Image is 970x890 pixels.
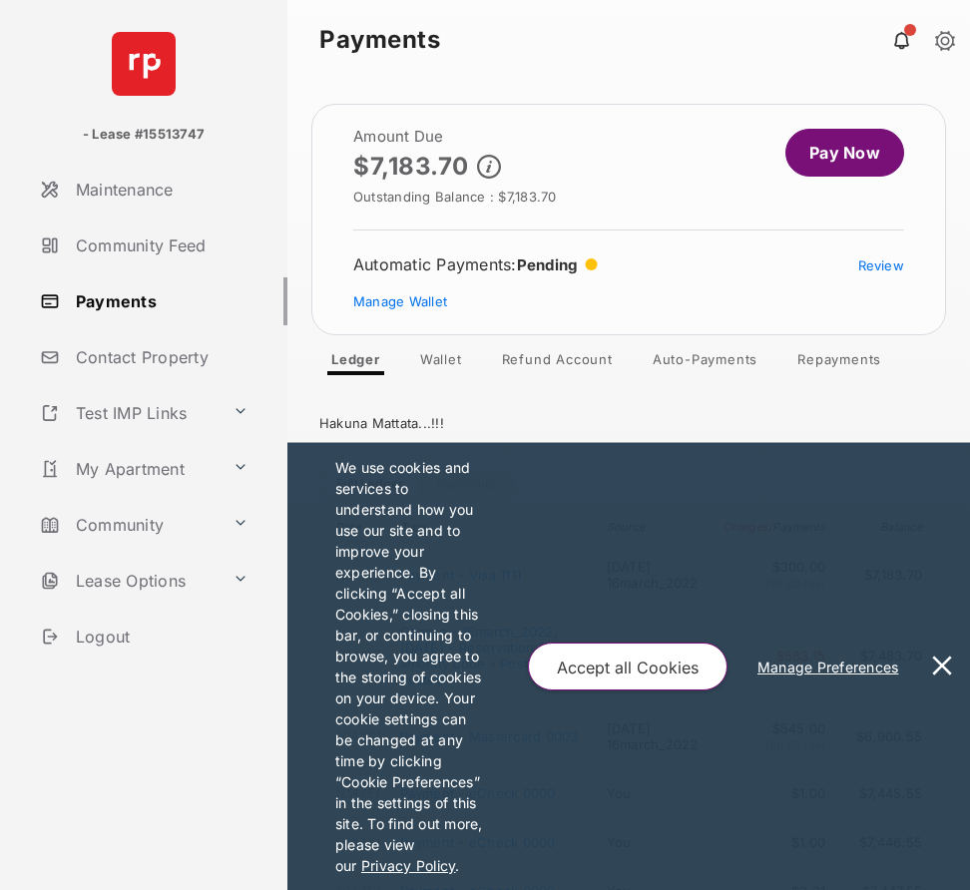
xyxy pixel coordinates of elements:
img: svg+xml;base64,PHN2ZyB4bWxucz0iaHR0cDovL3d3dy53My5vcmcvMjAwMC9zdmciIHdpZHRoPSI2NCIgaGVpZ2h0PSI2NC... [112,32,176,96]
a: Review [858,257,905,273]
a: Community Feed [32,222,287,269]
p: $7,183.70 [353,153,469,180]
span: Outstanding Balance : $7,183.70 [353,188,557,206]
a: Community [32,501,225,549]
a: Contact Property [32,333,287,381]
a: Logout [32,613,287,661]
u: Manage Preferences [757,659,907,675]
button: Accept all Cookies [528,643,727,690]
a: Payments [32,277,287,325]
h2: Amount Due [353,129,557,145]
div: Automatic Payments : [353,254,598,274]
a: Manage Wallet [353,293,447,309]
a: My Apartment [32,445,225,493]
span: Pending [517,255,578,274]
a: Refund Account [486,351,629,375]
a: Ledger [315,351,396,375]
div: Hakuna Mattata...!!! [319,399,938,447]
a: Maintenance [32,166,287,214]
p: - Lease #15513747 [83,125,205,145]
strong: Payments [319,28,938,52]
a: Repayments [781,351,897,375]
u: Privacy Policy [361,857,455,874]
a: Auto-Payments [637,351,773,375]
a: Wallet [404,351,478,375]
p: We use cookies and services to understand how you use our site and to improve your experience. By... [335,457,486,876]
a: Lease Options [32,557,225,605]
a: Test IMP Links [32,389,225,437]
